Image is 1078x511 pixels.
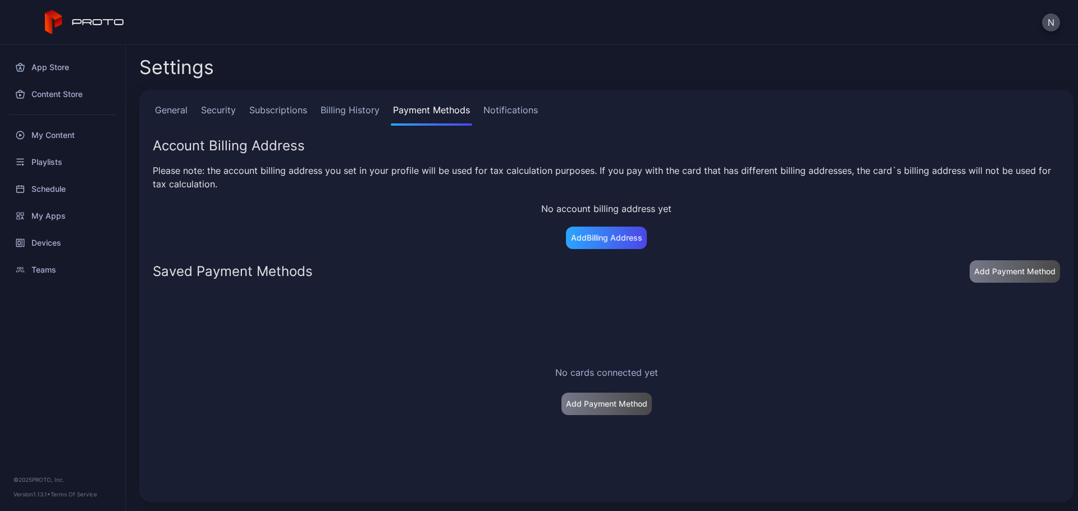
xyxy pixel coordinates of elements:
a: My Content [7,122,118,149]
a: Billing History [318,103,382,126]
div: Account Billing Address [153,139,1060,153]
button: Add Payment Method [970,260,1060,283]
div: Please note: the account billing address you set in your profile will be used for tax calculation... [153,164,1060,191]
a: Notifications [481,103,540,126]
a: Playlists [7,149,118,176]
div: Add Billing Address [571,233,642,242]
div: © 2025 PROTO, Inc. [13,475,112,484]
a: Terms Of Service [51,491,97,498]
div: Add Payment Method [974,267,1056,276]
a: Devices [7,229,118,256]
button: N [1042,13,1060,31]
a: Payment Methods [391,103,472,126]
button: Add Payment Method [561,393,652,415]
div: No cards connected yet [555,366,658,379]
a: Teams [7,256,118,283]
a: My Apps [7,202,118,229]
a: General [153,103,190,126]
p: No account billing address yet [153,202,1060,215]
a: Content Store [7,81,118,108]
div: Add Payment Method [566,399,647,408]
a: Schedule [7,176,118,202]
a: Security [199,103,238,126]
div: Saved Payment Methods [153,265,313,278]
h2: Settings [139,57,214,77]
span: Version 1.13.1 • [13,491,51,498]
a: Subscriptions [247,103,309,126]
button: AddBilling Address [566,227,647,249]
a: App Store [7,54,118,81]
